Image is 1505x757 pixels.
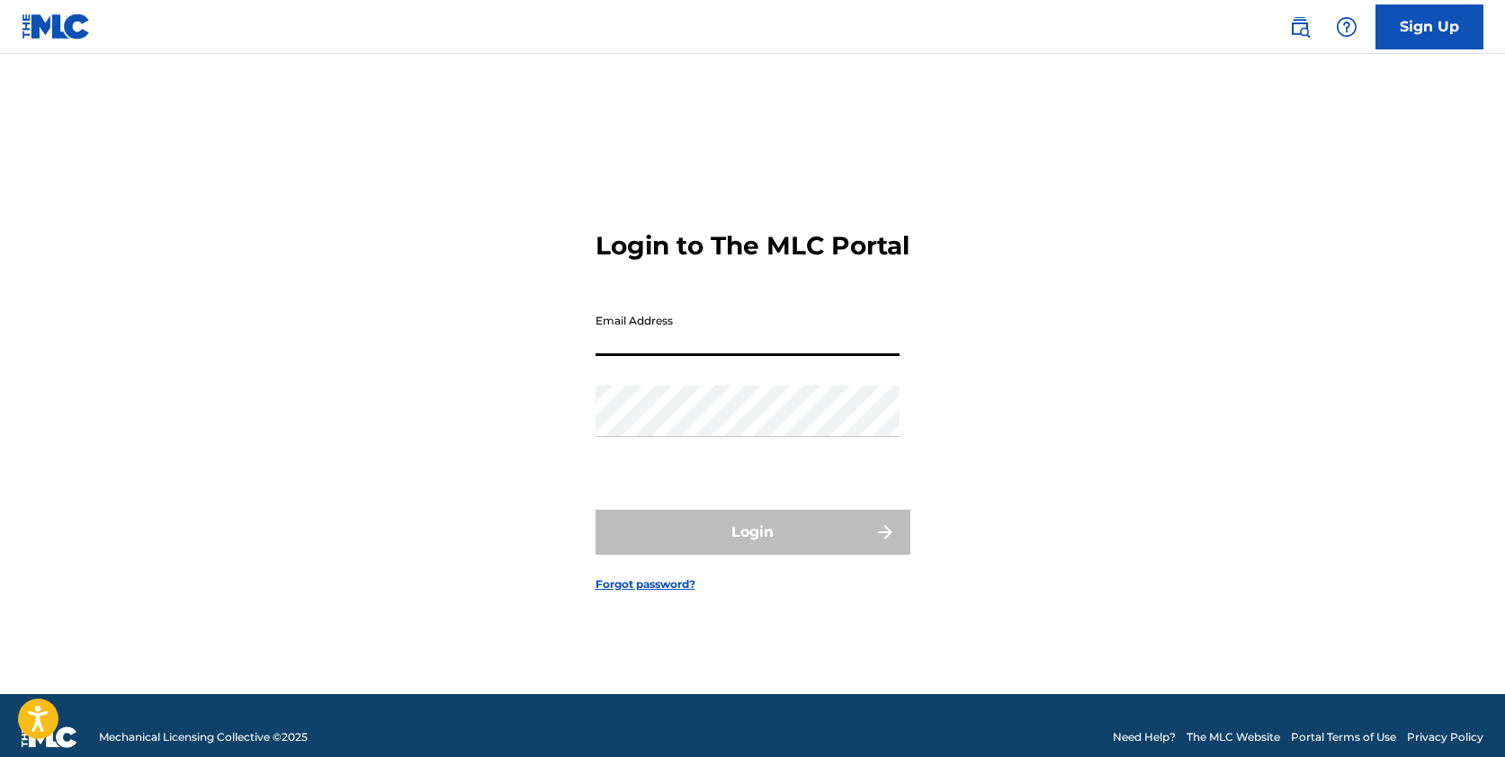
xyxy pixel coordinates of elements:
a: Need Help? [1113,729,1176,745]
a: The MLC Website [1187,729,1280,745]
img: MLC Logo [22,13,91,40]
a: Sign Up [1375,4,1483,49]
span: Mechanical Licensing Collective © 2025 [99,729,308,745]
img: logo [22,726,77,748]
a: Public Search [1282,9,1318,45]
img: help [1336,16,1357,38]
h3: Login to The MLC Portal [596,230,909,262]
div: Help [1329,9,1365,45]
a: Forgot password? [596,576,695,592]
a: Portal Terms of Use [1291,729,1396,745]
a: Privacy Policy [1407,729,1483,745]
img: search [1289,16,1311,38]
